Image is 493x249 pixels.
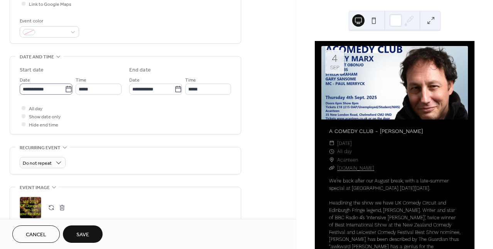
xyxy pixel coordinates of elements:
div: ​ [329,139,334,147]
span: Date [20,76,30,84]
div: Event color [20,17,78,25]
span: All day [29,105,42,113]
button: Save [63,225,103,243]
span: Link to Google Maps [29,0,71,9]
div: ​ [329,147,334,155]
div: Start date [20,66,44,74]
span: Event image [20,184,50,192]
a: [DOMAIN_NAME] [337,165,374,171]
span: All day [337,147,352,155]
div: ; [20,197,41,218]
button: Cancel [12,225,60,243]
div: ​ [329,156,334,164]
div: ​ [329,164,334,172]
span: [DATE] [337,139,352,147]
span: Recurring event [20,144,61,152]
span: Show date only [29,113,61,121]
span: Time [76,76,86,84]
span: Hide end time [29,121,58,129]
span: Date and time [20,53,54,61]
span: Acanteen [337,156,358,164]
span: Date [129,76,140,84]
div: 4 [332,53,338,64]
span: Time [185,76,196,84]
div: End date [129,66,151,74]
span: Save [76,231,89,239]
span: Cancel [26,231,46,239]
div: Sep [330,65,339,70]
a: A COMEDY CLUB - [PERSON_NAME] [329,128,423,134]
span: Do not repeat [23,159,52,168]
